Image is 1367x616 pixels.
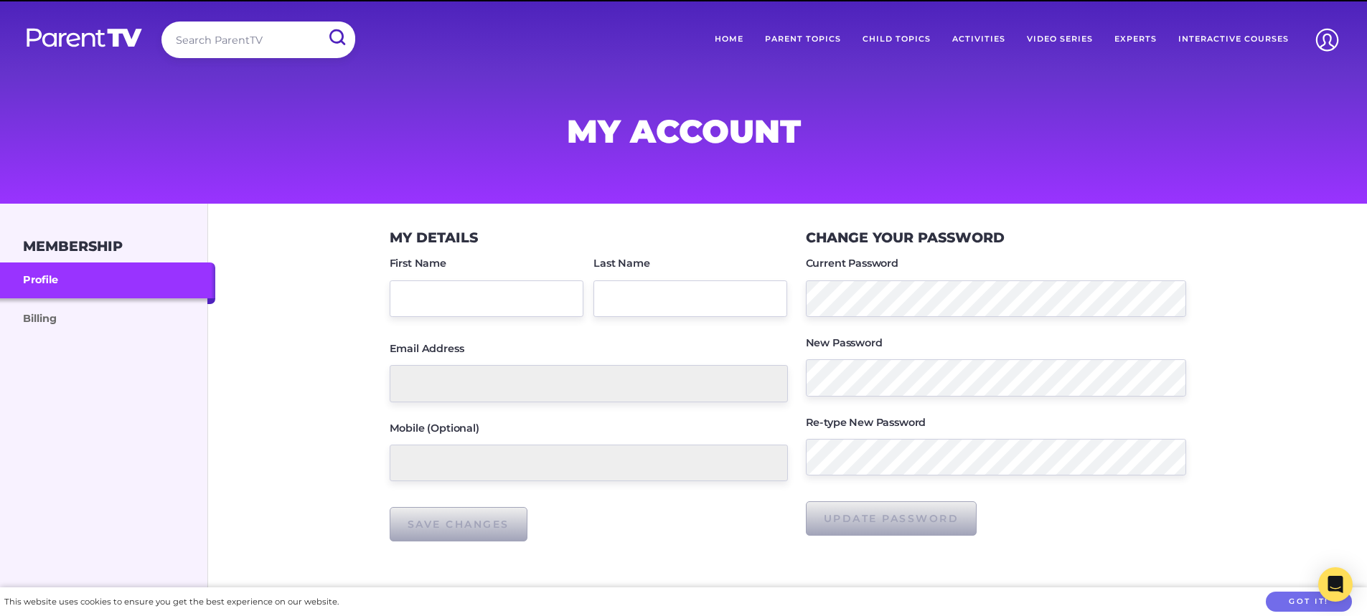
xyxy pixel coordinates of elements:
label: New Password [806,338,883,348]
input: Save Changes [390,507,527,541]
h1: My Account [338,117,1030,146]
h3: My Details [390,229,478,246]
a: Home [704,22,754,57]
h3: Membership [23,238,123,255]
label: Re-type New Password [806,417,926,427]
label: First Name [390,258,446,268]
label: Current Password [806,258,898,268]
input: Update Password [806,501,977,536]
a: Interactive Courses [1168,22,1300,57]
div: This website uses cookies to ensure you get the best experience on our website. [4,594,339,610]
div: Open Intercom Messenger [1318,567,1353,602]
a: Activities [941,22,1016,57]
a: Parent Topics [754,22,852,57]
img: parenttv-logo-white.4c85aaf.svg [25,27,144,48]
a: Experts [1104,22,1168,57]
h3: Change your Password [806,229,1005,246]
button: Got it! [1266,592,1352,612]
a: Video Series [1016,22,1104,57]
img: Account [1309,22,1345,58]
a: Child Topics [852,22,941,57]
input: Search ParentTV [161,22,355,58]
label: Email Address [390,343,464,354]
label: Mobile (Optional) [390,423,479,433]
input: Submit [318,22,355,54]
label: Last Name [593,258,650,268]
